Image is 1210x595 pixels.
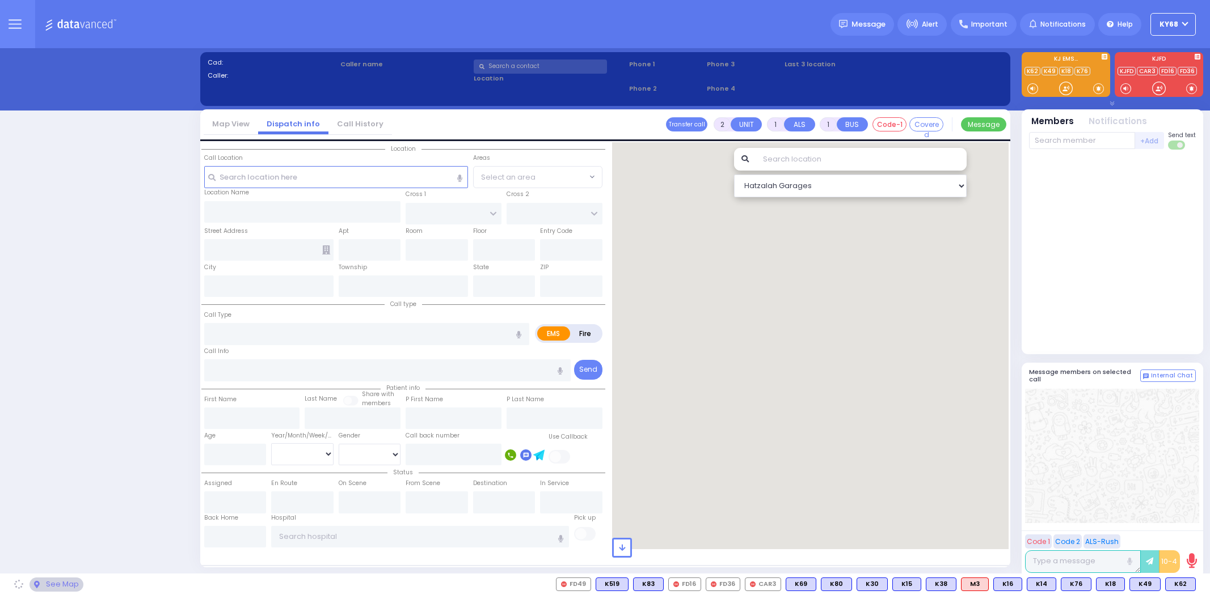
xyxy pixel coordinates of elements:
label: Caller: [208,71,337,80]
div: FD36 [706,577,740,591]
label: Last Name [305,394,337,403]
button: Notifications [1089,115,1147,128]
span: Notifications [1040,19,1086,29]
button: ky68 [1150,13,1196,36]
label: EMS [537,326,570,341]
div: K15 [892,577,921,591]
label: Fire [570,326,601,341]
span: Send text [1168,131,1196,139]
span: Phone 4 [707,84,781,93]
label: Assigned [204,479,232,488]
img: red-radio-icon.svg [673,581,679,587]
img: red-radio-icon.svg [561,581,567,587]
a: Map View [204,118,258,129]
button: Code-1 [872,117,907,131]
div: M3 [961,577,989,591]
div: BLS [857,577,888,591]
label: Pick up [574,513,596,522]
div: K83 [633,577,664,591]
label: P Last Name [507,395,544,404]
label: Caller name [340,59,470,69]
div: K14 [1027,577,1056,591]
span: Phone 1 [629,59,703,69]
label: Cad: [208,58,337,67]
label: Cross 1 [406,190,426,199]
label: First Name [204,395,237,404]
a: CAR3 [1137,67,1158,75]
label: Use Callback [549,432,588,441]
div: K69 [786,577,816,591]
label: ZIP [540,263,549,272]
label: Back Home [204,513,238,522]
label: From Scene [406,479,440,488]
div: K16 [993,577,1022,591]
div: BLS [926,577,956,591]
input: Search location [756,148,966,171]
label: Age [204,431,216,440]
div: K80 [821,577,852,591]
label: Hospital [271,513,296,522]
a: Dispatch info [258,118,328,129]
label: Location [474,74,625,83]
button: Code 1 [1025,534,1052,549]
span: Select an area [481,172,536,183]
div: BLS [596,577,629,591]
label: Room [406,227,423,236]
img: comment-alt.png [1143,373,1149,379]
label: Street Address [204,227,248,236]
button: Code 2 [1053,534,1082,549]
a: FD16 [1159,67,1177,75]
span: Location [385,144,421,153]
span: Patient info [381,384,425,392]
div: K49 [1129,577,1161,591]
label: In Service [540,479,569,488]
div: K76 [1061,577,1091,591]
label: Areas [473,154,490,163]
div: BLS [633,577,664,591]
label: Last 3 location [785,59,893,69]
input: Search location here [204,166,468,188]
span: Important [971,19,1007,29]
div: See map [29,577,83,592]
a: K18 [1059,67,1073,75]
div: BLS [993,577,1022,591]
small: Share with [362,390,394,398]
button: BUS [837,117,868,131]
div: BLS [1061,577,1091,591]
button: ALS [784,117,815,131]
span: Help [1118,19,1133,29]
label: Call Info [204,347,229,356]
label: Destination [473,479,507,488]
img: message.svg [839,20,848,28]
a: K62 [1025,67,1040,75]
input: Search a contact [474,59,607,74]
span: Internal Chat [1151,372,1193,380]
span: members [362,399,391,407]
div: BLS [1129,577,1161,591]
img: red-radio-icon.svg [750,581,756,587]
div: FD16 [668,577,701,591]
span: Message [851,19,886,30]
label: Location Name [204,188,249,197]
div: BLS [1165,577,1196,591]
a: KJFD [1118,67,1136,75]
a: FD36 [1178,67,1197,75]
label: Call Location [204,154,243,163]
label: State [473,263,489,272]
div: Year/Month/Week/Day [271,431,334,440]
div: K18 [1096,577,1125,591]
button: Covered [909,117,943,131]
a: K76 [1074,67,1090,75]
button: UNIT [731,117,762,131]
div: K30 [857,577,888,591]
button: Message [961,117,1006,131]
button: Members [1031,115,1074,128]
div: ALS [961,577,989,591]
label: Cross 2 [507,190,529,199]
img: Logo [45,17,120,31]
span: ky68 [1160,19,1178,29]
label: Call Type [204,311,231,320]
div: BLS [1096,577,1125,591]
label: Township [339,263,367,272]
div: BLS [892,577,921,591]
